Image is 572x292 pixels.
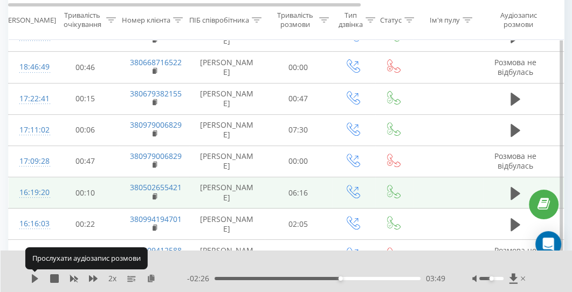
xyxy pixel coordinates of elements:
[265,145,332,177] td: 00:00
[130,120,182,130] a: 380979006829
[2,16,56,25] div: [PERSON_NAME]
[19,88,41,109] div: 17:22:41
[52,52,119,83] td: 00:46
[494,57,536,77] span: Розмова не відбулась
[274,11,316,30] div: Тривалість розмови
[52,114,119,145] td: 00:06
[130,151,182,161] a: 380979006829
[130,214,182,224] a: 380994194701
[189,145,265,177] td: [PERSON_NAME]
[130,245,182,255] a: 380509412588
[494,245,536,265] span: Розмова не відбулась
[52,208,119,240] td: 00:22
[494,151,536,171] span: Розмова не відбулась
[19,151,41,172] div: 17:09:28
[52,240,119,271] td: 00:51
[108,273,116,284] span: 2 x
[52,145,119,177] td: 00:47
[265,240,332,271] td: 00:00
[490,276,494,281] div: Accessibility label
[19,213,41,234] div: 16:16:03
[52,83,119,114] td: 00:15
[380,16,402,25] div: Статус
[130,88,182,99] a: 380679382155
[122,16,170,25] div: Номер клієнта
[189,114,265,145] td: [PERSON_NAME]
[189,52,265,83] td: [PERSON_NAME]
[130,57,182,67] a: 380668716522
[52,177,119,208] td: 00:10
[265,52,332,83] td: 00:00
[265,83,332,114] td: 00:47
[430,16,460,25] div: Ім'я пулу
[339,276,343,281] div: Accessibility label
[187,273,215,284] span: - 02:26
[265,114,332,145] td: 07:30
[19,182,41,203] div: 16:19:20
[492,11,545,30] div: Аудіозапис розмови
[19,57,41,78] div: 18:46:49
[339,11,363,30] div: Тип дзвінка
[189,240,265,271] td: [PERSON_NAME]
[426,273,445,284] span: 03:49
[19,245,41,266] div: 16:13:41
[189,16,249,25] div: ПІБ співробітника
[130,182,182,192] a: 380502655421
[189,83,265,114] td: [PERSON_NAME]
[189,208,265,240] td: [PERSON_NAME]
[265,177,332,208] td: 06:16
[61,11,104,30] div: Тривалість очікування
[265,208,332,240] td: 02:05
[19,120,41,141] div: 17:11:02
[189,177,265,208] td: [PERSON_NAME]
[25,247,148,269] div: Прослухати аудіозапис розмови
[535,231,561,257] div: Open Intercom Messenger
